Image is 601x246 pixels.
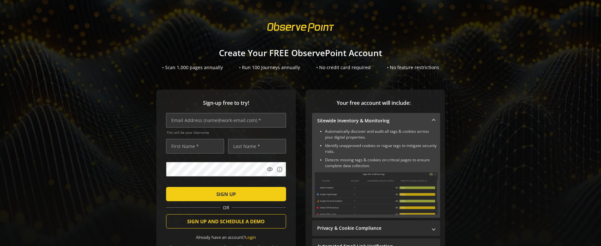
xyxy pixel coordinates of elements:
span: Sign-up free to try! [166,99,286,107]
div: • Run 100 Journeys annually [239,64,300,71]
mat-panel-title: Sitewide Inventory & Monitoring [317,117,427,124]
span: SIGN UP AND SCHEDULE A DEMO [187,215,265,227]
mat-expansion-panel-header: Sitewide Inventory & Monitoring [312,113,440,129]
div: • No credit card required [316,64,371,71]
div: Sitewide Inventory & Monitoring [312,129,440,218]
div: Already have an account? [166,234,286,240]
input: First Name * [166,139,224,154]
div: • Scan 1,000 pages annually [162,64,223,71]
button: SIGN UP AND SCHEDULE A DEMO [166,214,286,228]
span: This will be your Username [167,130,286,135]
div: • No feature restrictions [387,64,439,71]
mat-icon: info [276,166,283,173]
span: Your free account will include: [312,99,435,107]
span: OR [220,204,232,211]
mat-icon: visibility [267,166,273,173]
span: SIGN UP [216,188,236,200]
li: Identify unapproved cookies or rogue tags to mitigate security risks. [325,143,438,154]
mat-expansion-panel-header: Privacy & Cookie Compliance [312,220,440,236]
mat-panel-title: Privacy & Cookie Compliance [317,225,427,231]
input: Email Address (name@work-email.com) * [166,113,286,128]
li: Detects missing tags & cookies on critical pages to ensure complete data collection. [325,157,438,169]
input: Last Name * [228,139,286,154]
button: SIGN UP [166,187,286,201]
li: Automatically discover and audit all tags & cookies across your digital properties. [325,129,438,140]
a: Login [245,234,256,240]
img: Sitewide Inventory & Monitoring [315,172,438,215]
